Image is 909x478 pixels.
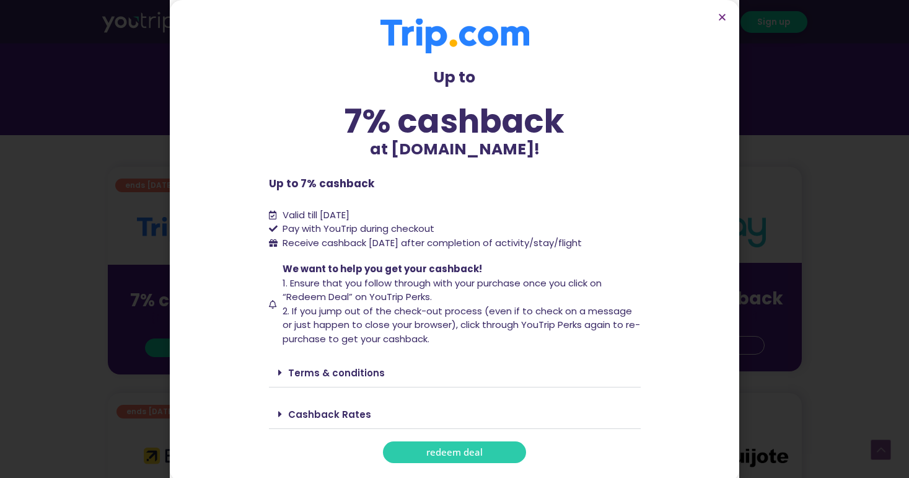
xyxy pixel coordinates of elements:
[269,176,374,191] b: Up to 7% cashback
[269,66,641,89] p: Up to
[283,236,582,249] span: Receive cashback [DATE] after completion of activity/stay/flight
[283,304,640,345] span: 2. If you jump out of the check-out process (even if to check on a message or just happen to clos...
[283,208,349,221] span: Valid till [DATE]
[383,441,526,463] a: redeem deal
[269,105,641,138] div: 7% cashback
[269,358,641,387] div: Terms & conditions
[426,448,483,457] span: redeem deal
[269,400,641,429] div: Cashback Rates
[288,366,385,379] a: Terms & conditions
[283,277,602,304] span: 1. Ensure that you follow through with your purchase once you click on “Redeem Deal” on YouTrip P...
[288,408,371,421] a: Cashback Rates
[718,12,727,22] a: Close
[283,262,482,275] span: We want to help you get your cashback!
[279,222,434,236] span: Pay with YouTrip during checkout
[269,138,641,161] p: at [DOMAIN_NAME]!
